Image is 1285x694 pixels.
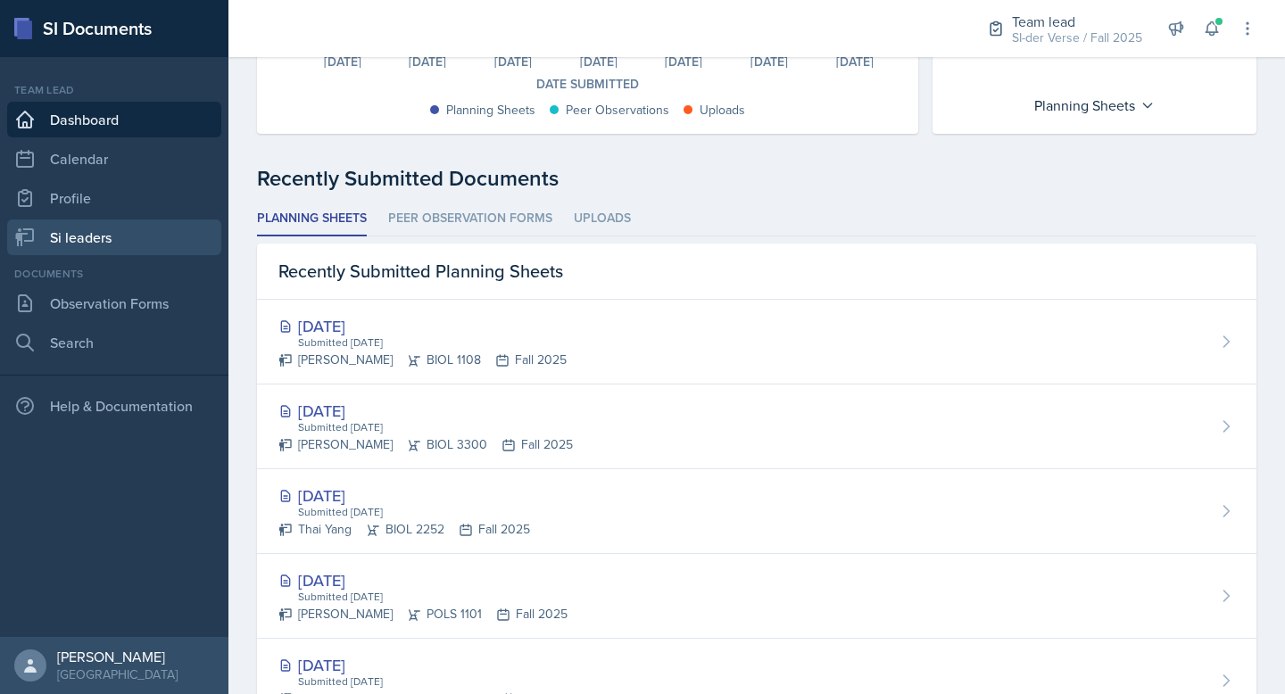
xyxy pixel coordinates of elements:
li: Peer Observation Forms [388,202,552,236]
div: [PERSON_NAME] [57,648,178,665]
div: Submitted [DATE] [296,419,573,435]
li: Planning Sheets [257,202,367,236]
div: Documents [7,266,221,282]
div: [DATE] [278,399,573,423]
div: Uploads [700,101,745,120]
div: Team lead [1012,11,1142,32]
div: [PERSON_NAME] BIOL 1108 Fall 2025 [278,351,567,369]
li: Uploads [574,202,631,236]
div: [DATE] [556,55,642,68]
div: Submitted [DATE] [296,504,530,520]
div: SI-der Verse / Fall 2025 [1012,29,1142,47]
div: Help & Documentation [7,388,221,424]
a: Dashboard [7,102,221,137]
div: [PERSON_NAME] BIOL 3300 Fall 2025 [278,435,573,454]
div: [DATE] [385,55,471,68]
div: 0 [285,45,293,57]
a: Profile [7,180,221,216]
div: [DATE] [300,55,385,68]
a: [DATE] Submitted [DATE] [PERSON_NAME]POLS 1101Fall 2025 [257,554,1256,639]
a: [DATE] Submitted [DATE] [PERSON_NAME]BIOL 1108Fall 2025 [257,300,1256,384]
div: [DATE] [278,483,530,508]
div: [DATE] [278,314,567,338]
div: Submitted [DATE] [296,673,573,690]
div: [DATE] [812,55,898,68]
a: Search [7,325,221,360]
div: Planning Sheets [1025,91,1164,120]
div: Recently Submitted Planning Sheets [257,244,1256,300]
div: Thai Yang BIOL 2252 Fall 2025 [278,520,530,539]
div: [DATE] [278,568,568,592]
div: [DATE] [278,653,573,677]
a: [DATE] Submitted [DATE] Thai YangBIOL 2252Fall 2025 [257,469,1256,554]
a: Calendar [7,141,221,177]
div: Team lead [7,82,221,98]
div: Submitted [DATE] [296,589,568,605]
div: Submitted [DATE] [296,335,567,351]
div: [GEOGRAPHIC_DATA] [57,665,178,683]
div: [DATE] [642,55,727,68]
div: Date Submitted [278,75,897,94]
div: [DATE] [726,55,812,68]
div: Planning Sheets [446,101,535,120]
a: Observation Forms [7,285,221,321]
div: [DATE] [470,55,556,68]
div: [PERSON_NAME] POLS 1101 Fall 2025 [278,605,568,624]
div: Recently Submitted Documents [257,162,1256,194]
div: Peer Observations [566,101,669,120]
a: Si leaders [7,219,221,255]
a: [DATE] Submitted [DATE] [PERSON_NAME]BIOL 3300Fall 2025 [257,384,1256,469]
